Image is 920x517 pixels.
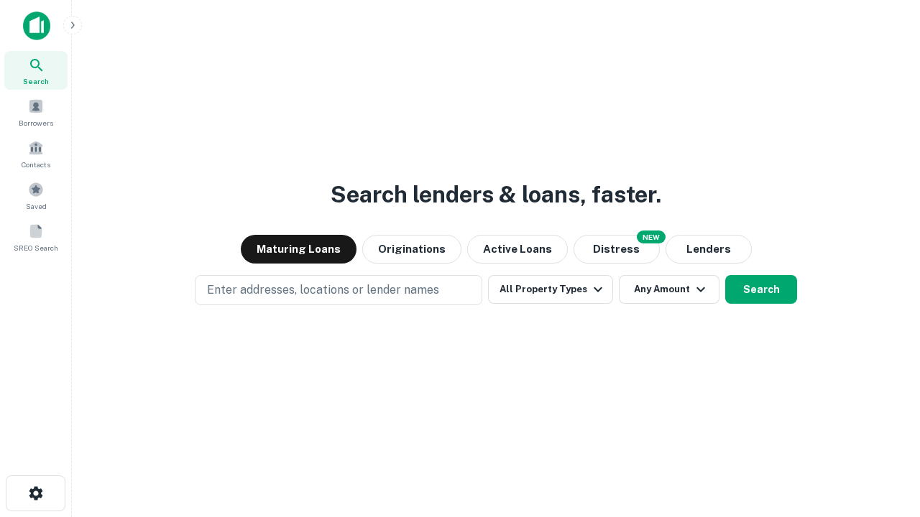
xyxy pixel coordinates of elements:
[23,75,49,87] span: Search
[4,176,68,215] a: Saved
[362,235,461,264] button: Originations
[26,200,47,212] span: Saved
[637,230,666,243] div: NEW
[23,11,50,40] img: capitalize-icon.png
[207,281,439,299] p: Enter addresses, locations or lender names
[4,93,68,131] a: Borrowers
[467,235,568,264] button: Active Loans
[241,235,356,264] button: Maturing Loans
[488,275,613,304] button: All Property Types
[725,275,797,304] button: Search
[4,51,68,90] a: Search
[848,402,920,471] iframe: Chat Widget
[4,218,68,256] a: SREO Search
[574,235,660,264] button: Search distressed loans with lien and other non-mortgage details.
[4,134,68,173] a: Contacts
[331,177,661,212] h3: Search lenders & loans, faster.
[195,275,482,305] button: Enter addresses, locations or lender names
[14,242,58,253] span: SREO Search
[19,117,53,129] span: Borrowers
[619,275,719,304] button: Any Amount
[666,235,752,264] button: Lenders
[22,159,50,170] span: Contacts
